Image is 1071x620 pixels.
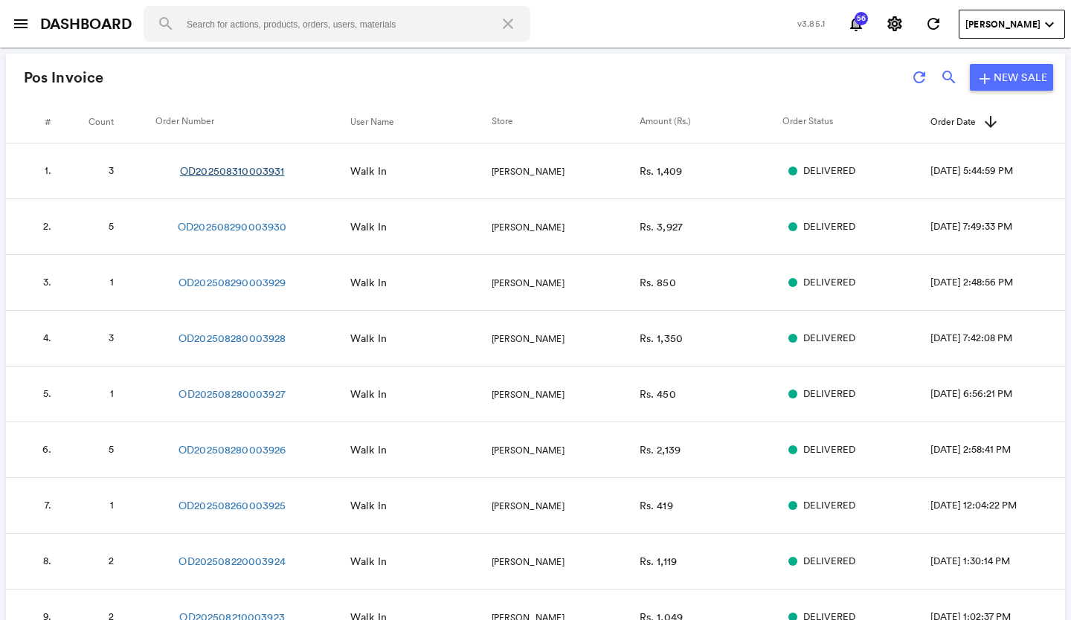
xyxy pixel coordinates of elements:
[155,101,350,143] th: Order Number
[841,9,871,39] button: Notifications
[803,220,855,234] span: DELIVERED
[492,555,565,568] span: [PERSON_NAME]
[924,15,942,33] md-icon: refresh
[803,332,855,346] span: DELIVERED
[490,6,526,42] button: Clear
[110,499,114,511] span: 1
[178,219,286,234] a: OD202508290003930
[640,387,676,401] span: Rs. 450
[930,143,1065,199] td: [DATE] 5:44:59 PM
[144,6,530,42] input: Search for actions, products, orders, users, materials
[350,115,394,128] span: User Name
[110,387,114,400] span: 1
[350,499,387,512] span: Walk In
[640,332,683,345] span: Rs. 1,350
[178,498,286,513] a: OD202508260003925
[930,115,976,128] span: Order Date
[970,64,1053,91] a: addNew Sale
[640,101,782,143] th: Amount (Rs.)
[965,18,1041,31] span: [PERSON_NAME]
[6,311,69,366] td: 4.
[904,62,934,92] button: refresh
[6,9,36,39] button: open sidebar
[6,534,69,590] td: 8.
[492,332,565,345] span: [PERSON_NAME]
[492,101,640,143] th: Store
[976,70,994,88] md-icon: add
[930,311,1065,366] td: [DATE] 7:42:08 PM
[178,275,286,290] a: OD202508290003929
[40,13,132,35] a: DASHBOARD
[6,255,69,311] td: 3.
[6,422,69,478] td: 6.
[350,164,387,178] span: Walk In
[109,164,114,177] span: 3
[350,387,387,401] span: Walk In
[109,220,114,233] span: 5
[492,444,565,456] span: [PERSON_NAME]
[12,15,30,33] md-icon: menu
[803,276,855,290] span: DELIVERED
[930,366,1065,422] td: [DATE] 6:56:21 PM
[499,15,517,33] md-icon: close
[180,164,284,178] a: OD202508310003931
[6,478,69,534] td: 7.
[640,220,683,233] span: Rs. 3,927
[350,443,387,456] span: Walk In
[930,534,1065,590] td: [DATE] 1:30:14 PM
[930,255,1065,311] td: [DATE] 2:48:56 PM
[797,17,825,30] span: v3.85.1
[847,15,865,33] md-icon: notifications
[994,71,1047,84] span: New Sale
[6,366,69,422] td: 5.
[640,499,673,512] span: Rs. 419
[982,113,1000,131] md-icon: arrow-up.svg
[854,15,869,22] span: 56
[959,10,1065,39] button: User
[782,101,930,143] th: Order Status
[880,9,910,39] button: Settings
[492,277,565,289] span: [PERSON_NAME]
[930,422,1065,478] td: [DATE] 2:58:41 PM
[492,221,565,233] span: [PERSON_NAME]
[803,164,855,178] span: DELIVERED
[178,331,286,346] a: OD202508280003928
[940,68,958,86] md-icon: search
[803,555,855,569] span: DELIVERED
[930,199,1065,255] td: [DATE] 7:49:33 PM
[492,388,565,401] span: [PERSON_NAME]
[350,220,387,233] span: Walk In
[803,499,855,513] span: DELIVERED
[886,15,904,33] md-icon: settings
[6,143,69,199] td: 1.
[24,69,103,85] h4: Pos Invoice
[919,9,948,39] button: Refresh State
[157,15,175,33] md-icon: search
[640,276,676,289] span: Rs. 850
[492,165,565,178] span: [PERSON_NAME]
[109,443,114,456] span: 5
[6,199,69,255] td: 2.
[109,555,114,567] span: 2
[148,6,184,42] button: Search
[934,62,964,92] button: search
[1041,16,1058,33] md-icon: expand_more
[492,500,565,512] span: [PERSON_NAME]
[640,555,677,568] span: Rs. 1,119
[910,68,928,86] md-icon: refresh
[178,554,285,569] a: OD202508220003924
[6,101,69,143] th: #
[930,478,1065,534] td: [DATE] 12:04:22 PM
[640,443,681,456] span: Rs. 2,139
[803,387,855,401] span: DELIVERED
[69,101,155,143] th: Count
[178,387,285,401] a: OD202508280003927
[178,442,286,457] a: OD202508280003926
[803,443,855,457] span: DELIVERED
[350,276,387,289] span: Walk In
[110,276,114,288] span: 1
[109,332,114,344] span: 3
[350,555,387,568] span: Walk In
[350,332,387,345] span: Walk In
[640,164,682,178] span: Rs. 1,409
